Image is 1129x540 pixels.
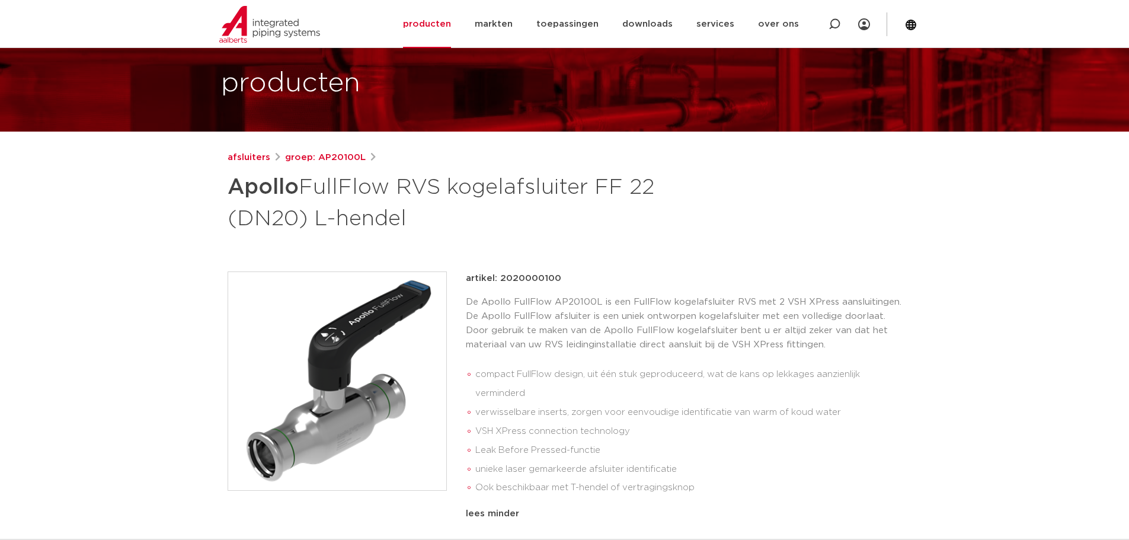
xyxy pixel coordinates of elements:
[221,65,360,103] h1: producten
[475,441,902,460] li: Leak Before Pressed-functie
[285,151,366,165] a: groep: AP20100L
[475,460,902,479] li: unieke laser gemarkeerde afsluiter identificatie
[228,151,270,165] a: afsluiters
[228,170,673,234] h1: FullFlow RVS kogelafsluiter FF 22 (DN20) L-hendel
[475,422,902,441] li: VSH XPress connection technology
[228,177,299,198] strong: Apollo
[475,403,902,422] li: verwisselbare inserts, zorgen voor eenvoudige identificatie van warm of koud water
[228,272,446,490] img: Product Image for Apollo FullFlow RVS kogelafsluiter FF 22 (DN20) L-hendel
[466,295,902,352] p: De Apollo FullFlow AP20100L is een FullFlow kogelafsluiter RVS met 2 VSH XPress aansluitingen. De...
[475,365,902,403] li: compact FullFlow design, uit één stuk geproduceerd, wat de kans op lekkages aanzienlijk verminderd
[475,478,902,497] li: Ook beschikbaar met T-hendel of vertragingsknop
[466,507,902,521] div: lees minder
[466,271,561,286] p: artikel: 2020000100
